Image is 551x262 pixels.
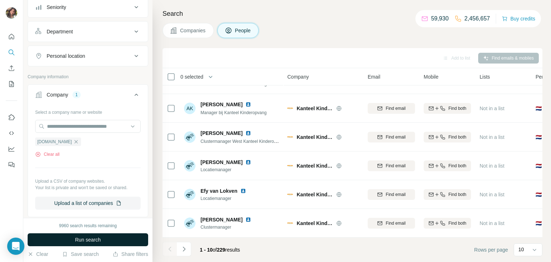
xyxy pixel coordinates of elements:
span: [DOMAIN_NAME] [37,139,72,145]
span: Not in a list [480,134,504,140]
span: [PERSON_NAME] [201,159,242,166]
span: Find both [448,163,466,169]
span: Kanteel Kinderopvang [297,162,333,169]
button: Enrich CSV [6,62,17,75]
span: 🇳🇱 [536,134,542,141]
img: LinkedIn logo [240,188,246,194]
img: Avatar [6,7,17,19]
span: Not in a list [480,220,504,226]
span: Not in a list [480,192,504,197]
button: Navigate to next page [177,242,191,256]
span: People [235,27,251,34]
div: Company [47,91,68,98]
span: Find email [386,105,405,112]
span: results [200,247,240,253]
span: Efy van Lokven [201,187,237,195]
span: [PERSON_NAME] [201,216,242,223]
span: 🇳🇱 [536,220,542,227]
div: Open Intercom Messenger [7,238,24,255]
button: Find email [368,132,415,142]
p: Your list is private and won't be saved or shared. [35,184,141,191]
div: 1 [72,92,81,98]
span: Find email [386,163,405,169]
button: Company1 [28,86,148,106]
span: Find both [448,191,466,198]
span: Company [287,73,309,80]
span: Run search [75,236,101,243]
img: Logo of Kanteel Kinderopvang [287,220,293,226]
span: Not in a list [480,163,504,169]
span: Lists [480,73,490,80]
span: Find email [386,220,405,226]
p: 10 [518,246,524,253]
button: Find email [368,218,415,229]
img: Avatar [184,131,196,143]
button: Find both [424,132,471,142]
span: Locatiemanager [201,195,255,202]
span: 🇳🇱 [536,105,542,112]
img: Logo of Kanteel Kinderopvang [287,134,293,140]
button: Feedback [6,158,17,171]
button: Find email [368,160,415,171]
button: Use Surfe on LinkedIn [6,111,17,124]
span: [PERSON_NAME] [201,101,242,108]
span: Kanteel Kinderopvang [297,191,333,198]
img: Logo of Kanteel Kinderopvang [287,106,293,111]
span: 229 [217,247,225,253]
button: Quick start [6,30,17,43]
button: Search [6,46,17,59]
span: Find both [448,134,466,140]
span: Email [368,73,380,80]
p: Company information [28,74,148,80]
span: Kanteel Kinderopvang [297,220,333,227]
button: Department [28,23,148,40]
div: AK [184,103,196,114]
span: 🇳🇱 [536,191,542,198]
span: Mobile [424,73,438,80]
button: Use Surfe API [6,127,17,140]
span: Find email [386,191,405,198]
h4: Search [163,9,542,19]
img: LinkedIn logo [245,102,251,107]
span: Manager bij Kanteel Kinderopvang [201,110,267,115]
button: Find both [424,103,471,114]
button: Run search [28,233,148,246]
button: Share filters [113,251,148,258]
div: Seniority [47,4,66,11]
span: Not in a list [480,106,504,111]
span: Locatiemanager [201,167,260,173]
button: Dashboard [6,142,17,155]
button: Find email [368,103,415,114]
button: Personal location [28,47,148,65]
img: LinkedIn logo [245,159,251,165]
div: Department [47,28,73,35]
span: Companies [180,27,206,34]
span: [PERSON_NAME] [201,130,242,137]
button: Find both [424,160,471,171]
button: Save search [62,251,99,258]
span: Find email [386,134,405,140]
p: Upload a CSV of company websites. [35,178,141,184]
p: 2,456,657 [465,14,490,23]
button: Find email [368,189,415,200]
span: Kanteel Kinderopvang [297,105,333,112]
button: My lists [6,78,17,90]
img: Avatar [184,217,196,229]
span: 🇳🇱 [536,162,542,169]
img: Logo of Kanteel Kinderopvang [287,192,293,197]
span: Directeur Kindcentrumontwikkeling & Kinderopvang [201,81,298,86]
span: of [213,247,217,253]
span: 0 selected [180,73,203,80]
button: Clear [28,251,48,258]
span: Clustermanager [201,224,260,230]
span: Find both [448,105,466,112]
button: Find both [424,218,471,229]
span: Kanteel Kinderopvang [297,134,333,141]
img: Avatar [184,189,196,200]
img: Logo of Kanteel Kinderopvang [287,163,293,169]
button: Find both [424,189,471,200]
button: Buy credits [502,14,535,24]
button: Clear all [35,151,60,158]
span: Rows per page [474,246,508,253]
img: LinkedIn logo [245,217,251,223]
